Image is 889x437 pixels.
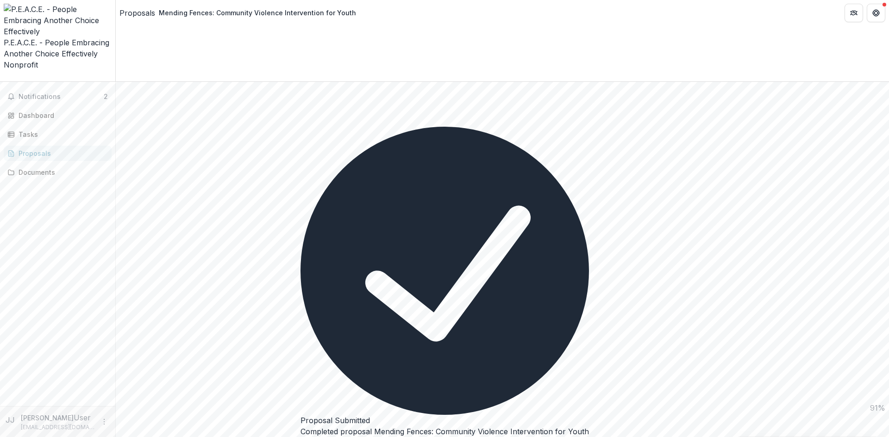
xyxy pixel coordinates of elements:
a: Dashboard [4,108,112,123]
button: Get Help [867,4,885,22]
div: Mending Fences: Community Violence Intervention for Youth [159,8,356,18]
nav: breadcrumb [119,6,360,19]
div: P.E.A.C.E. - People Embracing Another Choice Effectively [4,37,112,59]
a: Documents [4,165,112,180]
div: Dashboard [19,111,104,120]
div: Julian Jackman [6,414,17,425]
img: P.E.A.C.E. - People Embracing Another Choice Effectively [4,4,112,37]
div: Tasks [19,129,104,139]
p: 91 % [870,402,885,413]
p: [PERSON_NAME] [21,413,74,423]
a: Proposals [4,146,112,161]
button: Partners [845,4,863,22]
button: Notifications2 [4,89,112,104]
div: Proposals [19,148,104,158]
p: [EMAIL_ADDRESS][DOMAIN_NAME] [21,423,95,431]
a: Tasks [4,127,112,142]
div: Documents [19,167,104,177]
span: 2 [104,92,108,100]
a: Proposals [119,7,155,18]
span: Nonprofit [4,60,38,69]
span: Notifications [19,93,104,101]
button: More [99,416,110,427]
p: User [74,412,91,423]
